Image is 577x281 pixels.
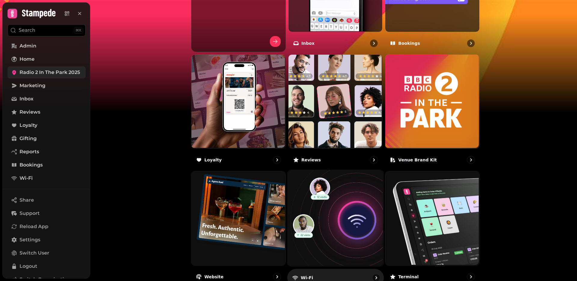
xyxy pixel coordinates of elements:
img: Reviews [288,54,382,148]
img: Website [191,171,285,265]
span: Reload App [20,223,48,230]
a: Wi-Fi [8,172,86,184]
svg: go to [468,40,474,46]
a: Settings [8,234,86,246]
button: Search⌘K [8,24,86,36]
a: Reports [8,146,86,158]
a: Loyalty [8,119,86,131]
p: Wi-Fi [301,275,313,281]
img: Loyalty [191,54,285,148]
svg: go to [371,40,377,46]
span: Reviews [20,108,40,116]
svg: go to [468,157,474,163]
a: ReviewsReviews [288,54,383,169]
a: Admin [8,40,86,52]
p: Inbox [301,40,315,46]
span: Bookings [20,161,43,169]
img: Wi-Fi [287,170,383,266]
a: Marketing [8,80,86,92]
p: Search [19,27,35,34]
a: Reviews [8,106,86,118]
span: Support [20,210,40,217]
img: Terminal [385,171,479,265]
svg: go to [373,275,379,281]
a: Home [8,53,86,65]
button: Support [8,207,86,219]
span: Reports [20,148,39,155]
img: aHR0cHM6Ly9maWxlcy5zdGFtcGVkZS5haS9hNDFmNWJlMS1jNGY1LTRhNGMtODE0MS0zN2UxNjUwNzU2NjQvbWVkaWEvOGY1Y... [385,55,479,149]
span: Share [20,197,34,204]
p: Loyalty [204,157,222,163]
span: Settings [20,236,40,243]
p: Terminal [398,274,419,280]
span: Logout [20,263,37,270]
div: ⌘K [74,27,83,34]
span: Radio 2 In The Park 2025 [20,69,80,76]
svg: go to [274,274,280,280]
p: Website [204,274,224,280]
p: Venue brand kit [398,157,437,163]
a: Venue brand kitVenue brand kit [385,54,480,169]
a: Inbox [8,93,86,105]
p: Reviews [301,157,321,163]
svg: go to [371,157,377,163]
span: Inbox [20,95,33,102]
button: Switch User [8,247,86,259]
svg: go to [274,157,280,163]
button: Share [8,194,86,206]
p: Bookings [398,40,420,46]
a: Radio 2 In The Park 2025 [8,66,86,78]
span: Home [20,56,35,63]
span: Gifting [20,135,37,142]
span: Marketing [20,82,45,89]
span: Wi-Fi [20,175,33,182]
a: LoyaltyLoyalty [191,54,286,169]
span: Switch User [20,249,49,257]
svg: go to [468,274,474,280]
button: Logout [8,260,86,272]
span: Admin [20,42,36,50]
span: Loyalty [20,122,37,129]
button: Reload App [8,221,86,233]
a: Gifting [8,133,86,145]
a: Bookings [8,159,86,171]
